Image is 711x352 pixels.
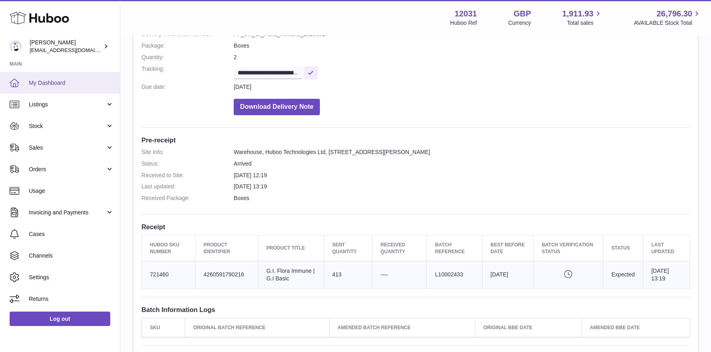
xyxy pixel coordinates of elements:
[10,40,22,52] img: admin@makewellforyou.com
[567,19,602,27] span: Total sales
[533,236,603,261] th: Batch Verification Status
[482,261,533,288] td: [DATE]
[195,236,258,261] th: Product Identifier
[29,101,105,108] span: Listings
[141,172,234,179] dt: Received to Site:
[10,312,110,326] a: Log out
[603,261,643,288] td: Expected
[141,148,234,156] dt: Site Info:
[234,172,690,179] dd: [DATE] 12:19
[141,222,690,231] h3: Receipt
[562,8,594,19] span: 1,911.93
[29,230,114,238] span: Cases
[29,252,114,260] span: Channels
[329,318,475,337] th: Amended Batch Reference
[141,305,690,314] h3: Batch Information Logs
[234,148,690,156] dd: Warehouse, Huboo Technologies Ltd, [STREET_ADDRESS][PERSON_NAME]
[324,261,372,288] td: 413
[29,209,105,216] span: Invoicing and Payments
[482,236,533,261] th: Best Before Date
[324,236,372,261] th: Sent Quantity
[372,236,427,261] th: Received Quantity
[454,8,477,19] strong: 12031
[603,236,643,261] th: Status
[141,160,234,168] dt: Status:
[30,47,118,53] span: [EMAIL_ADDRESS][DOMAIN_NAME]
[29,295,114,303] span: Returns
[656,8,692,19] span: 26,796.30
[234,183,690,190] dd: [DATE] 13:19
[141,194,234,202] dt: Received Package:
[582,318,689,337] th: Amended BBE Date
[29,187,114,195] span: Usage
[185,318,329,337] th: Original Batch Reference
[372,261,427,288] td: -—
[634,19,701,27] span: AVAILABLE Stock Total
[141,83,234,91] dt: Due date:
[643,236,689,261] th: Last updated
[29,274,114,281] span: Settings
[234,83,690,91] dd: [DATE]
[234,99,320,115] button: Download Delivery Note
[141,136,690,144] h3: Pre-receipt
[141,42,234,50] dt: Package:
[29,166,105,173] span: Orders
[427,261,482,288] td: L10002433
[643,261,689,288] td: [DATE] 13:19
[142,318,185,337] th: SKU
[234,42,690,50] dd: Boxes
[141,183,234,190] dt: Last updated:
[234,160,690,168] dd: Arrived
[141,65,234,79] dt: Tracking:
[450,19,477,27] div: Huboo Ref
[234,54,690,61] dd: 2
[562,8,603,27] a: 1,911.93 Total sales
[195,261,258,288] td: 4260591790216
[513,8,531,19] strong: GBP
[30,39,102,54] div: [PERSON_NAME]
[234,194,690,202] dd: Boxes
[29,79,114,87] span: My Dashboard
[258,261,324,288] td: G.I. Flora Immune | G.I Basic
[142,236,196,261] th: Huboo SKU Number
[142,261,196,288] td: 721460
[427,236,482,261] th: Batch Reference
[29,144,105,152] span: Sales
[508,19,531,27] div: Currency
[141,54,234,61] dt: Quantity:
[29,122,105,130] span: Stock
[634,8,701,27] a: 26,796.30 AVAILABLE Stock Total
[258,236,324,261] th: Product title
[475,318,582,337] th: Original BBE Date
